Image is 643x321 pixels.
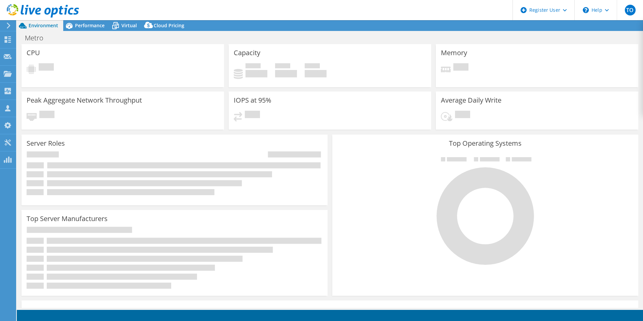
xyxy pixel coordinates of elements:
[39,63,54,72] span: Pending
[305,63,320,70] span: Total
[27,49,40,57] h3: CPU
[337,140,633,147] h3: Top Operating Systems
[583,7,589,13] svg: \n
[275,63,290,70] span: Free
[441,49,467,57] h3: Memory
[75,22,105,29] span: Performance
[625,5,636,15] span: TO
[455,111,470,120] span: Pending
[275,70,297,77] h4: 0 GiB
[245,63,261,70] span: Used
[121,22,137,29] span: Virtual
[234,49,260,57] h3: Capacity
[29,22,58,29] span: Environment
[441,97,501,104] h3: Average Daily Write
[39,111,54,120] span: Pending
[245,70,267,77] h4: 0 GiB
[27,140,65,147] h3: Server Roles
[22,34,54,42] h1: Metro
[27,97,142,104] h3: Peak Aggregate Network Throughput
[305,70,327,77] h4: 0 GiB
[453,63,468,72] span: Pending
[154,22,184,29] span: Cloud Pricing
[245,111,260,120] span: Pending
[27,215,108,222] h3: Top Server Manufacturers
[234,97,271,104] h3: IOPS at 95%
